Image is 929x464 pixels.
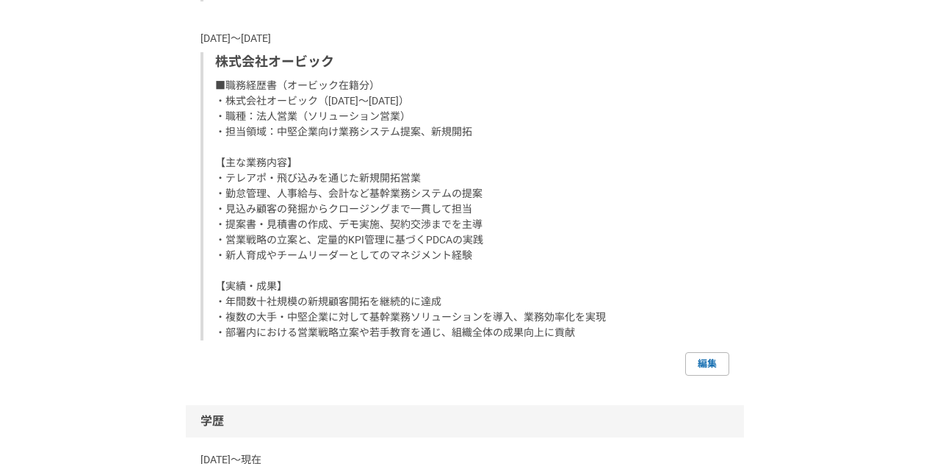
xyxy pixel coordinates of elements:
a: 編集 [685,352,729,376]
p: ■職務経歴書（オービック在籍分） ・株式会社オービック（[DATE]～[DATE]） ・職種：法人営業（ソリューション営業） ・担当領域：中堅企業向け業務システム提案、新規開拓 【主な業務内容】... [215,78,717,340]
p: [DATE]〜[DATE] [200,31,729,46]
div: 学歴 [186,405,744,438]
p: 株式会社オービック [215,52,717,72]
